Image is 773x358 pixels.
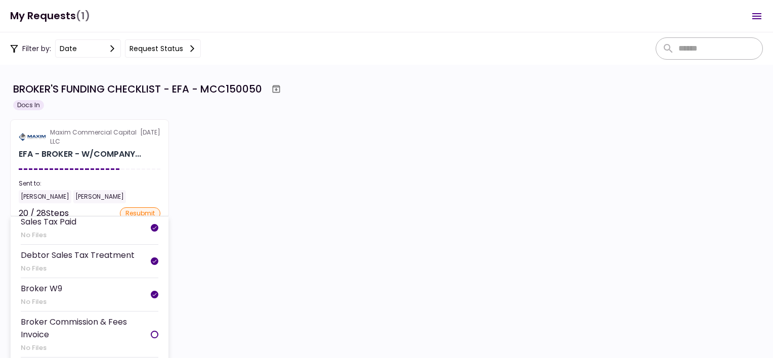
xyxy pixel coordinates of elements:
[13,81,262,97] div: BROKER'S FUNDING CHECKLIST - EFA - MCC150050
[21,215,76,228] div: Sales Tax Paid
[76,6,90,26] span: (1)
[745,4,769,28] button: Open menu
[19,179,160,188] div: Sent to:
[21,343,151,353] div: No Files
[21,282,62,295] div: Broker W9
[55,39,121,58] button: date
[19,128,160,146] div: [DATE]
[21,249,135,261] div: Debtor Sales Tax Treatment
[120,207,160,219] div: resubmit
[50,128,140,146] div: Maxim Commercial Capital LLC
[13,100,44,110] div: Docs In
[19,148,141,160] div: EFA - BROKER - W/COMPANY - FUNDING CHECKLIST
[125,39,201,58] button: Request status
[10,6,90,26] h1: My Requests
[10,39,201,58] div: Filter by:
[21,297,62,307] div: No Files
[19,132,46,142] img: Partner logo
[21,263,135,274] div: No Files
[60,43,77,54] div: date
[21,316,151,341] div: Broker Commission & Fees Invoice
[267,80,285,98] button: Archive workflow
[73,190,126,203] div: [PERSON_NAME]
[19,207,69,219] div: 20 / 28 Steps
[19,190,71,203] div: [PERSON_NAME]
[21,230,76,240] div: No Files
